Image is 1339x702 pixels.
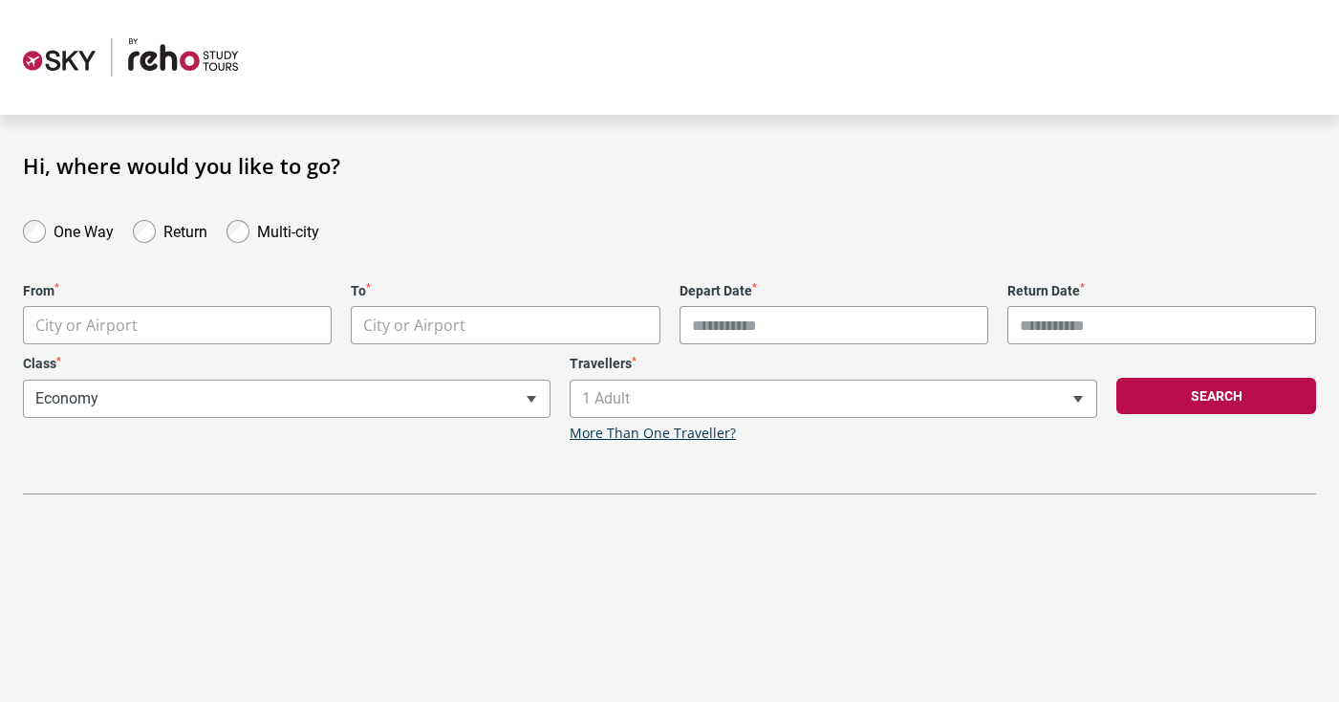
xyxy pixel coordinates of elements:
label: Return [163,218,207,241]
h1: Hi, where would you like to go? [23,153,1316,178]
span: Economy [23,380,551,418]
span: City or Airport [23,306,332,344]
span: City or Airport [35,315,138,336]
label: Multi-city [257,218,319,241]
label: Return Date [1007,283,1316,299]
label: Class [23,356,551,372]
span: 1 Adult [571,381,1096,417]
a: More Than One Traveller? [570,426,736,442]
span: City or Airport [24,307,331,344]
label: From [23,283,332,299]
label: To [351,283,659,299]
span: 1 Adult [570,380,1097,418]
span: City or Airport [352,307,659,344]
span: Economy [24,381,550,417]
label: Travellers [570,356,1097,372]
label: Depart Date [680,283,988,299]
span: City or Airport [351,306,659,344]
label: One Way [54,218,114,241]
button: Search [1116,378,1316,414]
span: City or Airport [363,315,465,336]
